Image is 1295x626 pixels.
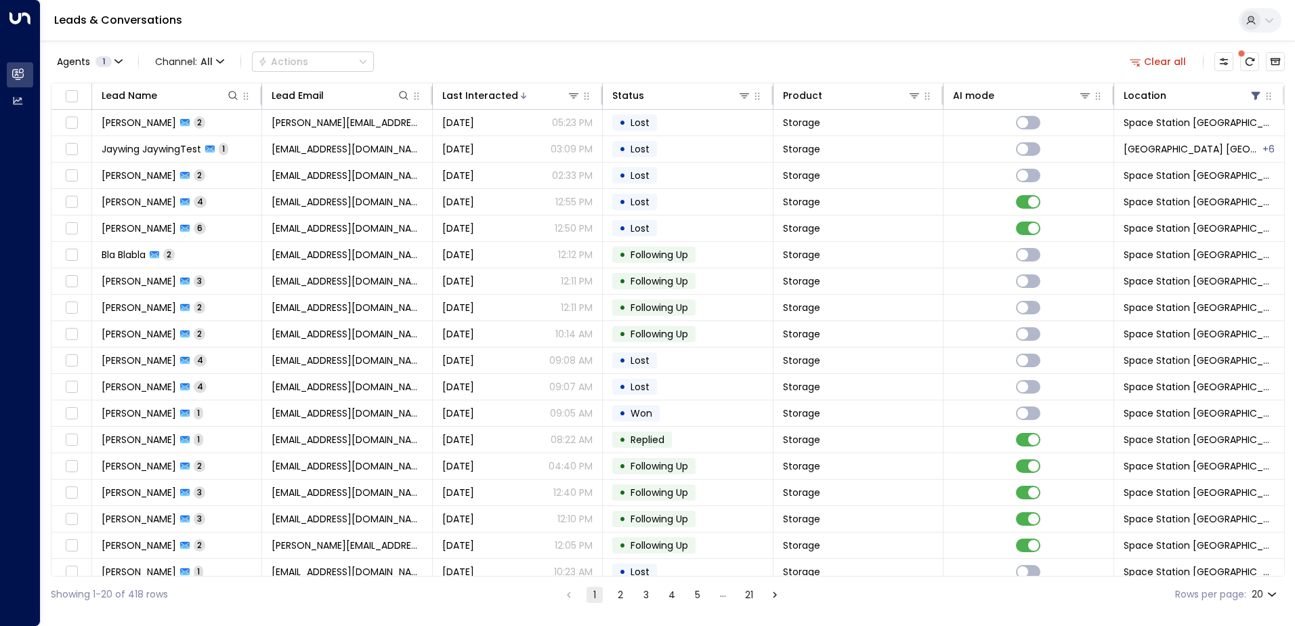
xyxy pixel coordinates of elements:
span: Following Up [631,486,688,499]
span: Yesterday [442,222,474,235]
span: hotruth@hotmail.co.uk [272,354,422,367]
span: moorecaroline85@gmail.com [272,486,422,499]
span: 2 [163,249,175,260]
span: Jackie Taylor [102,195,176,209]
span: Leigh Barnett [102,301,176,314]
button: Agents1 [51,52,127,71]
span: Toggle select row [63,167,80,184]
span: All [200,56,213,67]
span: Sep 26, 2025 [442,565,474,579]
span: Storage [783,248,820,262]
button: Go to page 2 [612,587,629,603]
span: Yesterday [442,195,474,209]
span: Space Station Doncaster [1124,169,1275,182]
span: Agents [57,57,90,66]
span: Jaywing JaywingTest [102,142,201,156]
span: 4 [194,381,207,392]
p: 10:14 AM [555,327,593,341]
span: Gemma Stevenson [102,169,176,182]
button: Customize [1214,52,1233,71]
span: Toggle select row [63,326,80,343]
span: 3 [194,486,205,498]
span: Storage [783,380,820,394]
span: Following Up [631,459,688,473]
nav: pagination navigation [560,586,784,603]
div: Lead Name [102,87,157,104]
button: Channel:All [150,52,230,71]
span: Storage [783,169,820,182]
button: Go to page 3 [638,587,654,603]
span: Storage [783,433,820,446]
p: 12:50 PM [555,222,593,235]
span: Storage [783,301,820,314]
button: page 1 [587,587,603,603]
span: Toggle select row [63,299,80,316]
span: 6 [194,222,206,234]
span: Alix Mcdonald [102,565,176,579]
span: Storage [783,116,820,129]
div: Last Interacted [442,87,518,104]
div: • [619,534,626,557]
div: Product [783,87,822,104]
div: • [619,428,626,451]
div: Location [1124,87,1166,104]
span: 2 [194,301,205,313]
span: 3 [194,275,205,287]
span: Lauren Callaghan [102,512,176,526]
span: liamharrington58@yahoo.com [272,222,422,235]
label: Rows per page: [1175,587,1246,602]
span: Space Station Doncaster [1124,354,1275,367]
span: Toggle select row [63,484,80,501]
span: There are new threads available. Refresh the grid to view the latest updates. [1240,52,1259,71]
div: … [715,587,731,603]
span: Following Up [631,274,688,288]
span: Storage [783,142,820,156]
span: Space Station Doncaster [1124,380,1275,394]
span: Bla Blabla [102,248,146,262]
span: 1 [194,566,203,577]
div: Status [612,87,750,104]
span: Storage [783,539,820,552]
span: Space Station Doncaster [1124,433,1275,446]
span: Toggle select row [63,114,80,131]
div: • [619,455,626,478]
span: rossmcclarence@aol.com [272,380,422,394]
div: • [619,322,626,346]
span: Storage [783,327,820,341]
span: Storage [783,512,820,526]
span: Yesterday [442,433,474,446]
p: 12:05 PM [555,539,593,552]
span: Yesterday [442,116,474,129]
button: Archived Leads [1266,52,1285,71]
span: Storage [783,459,820,473]
p: 12:12 PM [558,248,593,262]
p: 08:22 AM [551,433,593,446]
span: Toggle select row [63,352,80,369]
div: Lead Name [102,87,240,104]
span: Sep 26, 2025 [442,459,474,473]
span: Toggle select row [63,432,80,448]
span: Space Station Doncaster [1124,195,1275,209]
span: Won [631,406,652,420]
div: • [619,111,626,134]
button: Go to page 4 [664,587,680,603]
button: Go to page 5 [689,587,706,603]
span: Lost [631,565,650,579]
span: Sep 26, 2025 [442,539,474,552]
div: • [619,138,626,161]
div: AI mode [953,87,994,104]
span: blushythug@gmail.com [272,248,422,262]
span: 3 [194,513,205,524]
p: 03:09 PM [551,142,593,156]
p: 04:40 PM [549,459,593,473]
div: • [619,402,626,425]
span: jw@test.com [272,142,422,156]
span: Space Station Uxbridge [1124,142,1261,156]
span: 2 [194,117,205,128]
div: • [619,190,626,213]
span: Yesterday [442,327,474,341]
span: Toggle select row [63,537,80,554]
span: Sep 26, 2025 [442,486,474,499]
button: Clear all [1124,52,1192,71]
span: Space Station Doncaster [1124,406,1275,420]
